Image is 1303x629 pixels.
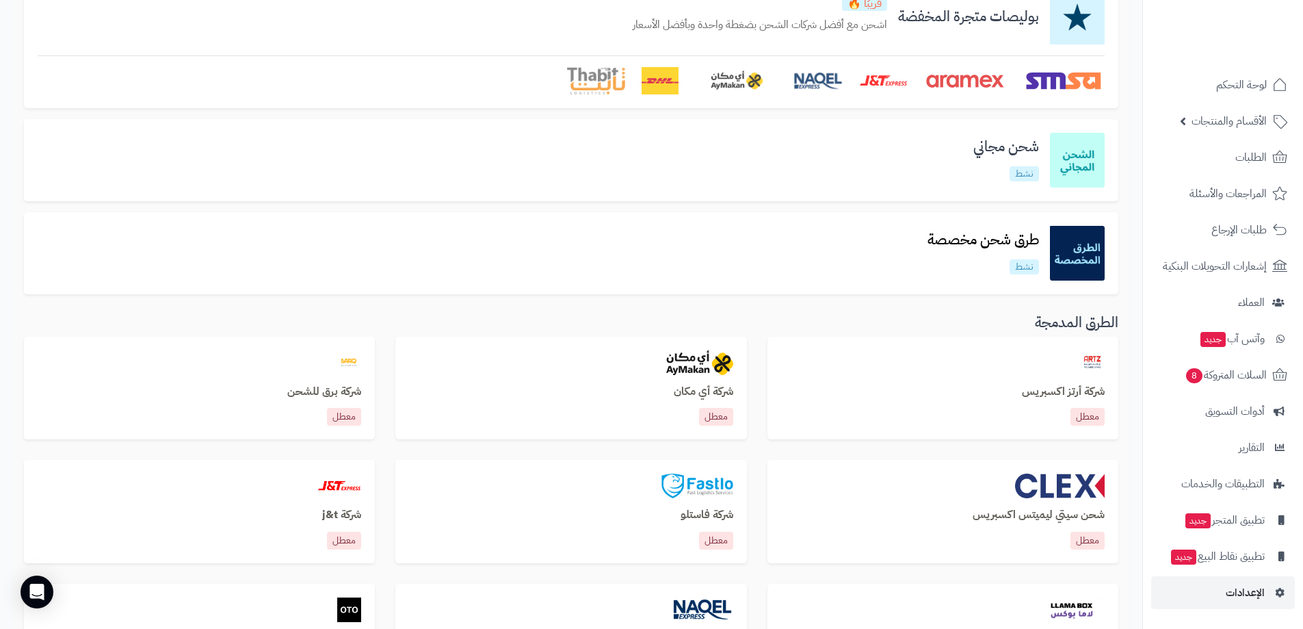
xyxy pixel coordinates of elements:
[633,17,887,33] p: اشحن مع أفضل شركات الشحن بضغطة واحدة وبأفضل الأسعار
[962,139,1050,181] a: شحن مجانينشط
[887,9,1050,25] h3: بوليصات متجرة المخفضة
[781,386,1105,398] h3: شركة أرتز اكسبريس
[1239,438,1265,457] span: التقارير
[781,509,1105,522] h3: شحن سيتي ليميتس اكسبريس
[567,67,625,94] img: Thabit
[337,350,361,375] img: barq
[1186,368,1202,383] span: 8
[1151,576,1295,609] a: الإعدادات
[917,232,1050,274] a: طرق شحن مخصصةنشط
[1070,408,1105,426] p: معطل
[642,67,678,94] img: DHL
[24,460,375,563] a: jtشركة j&tمعطل
[1023,67,1105,94] img: SMSA
[1163,257,1267,276] span: إشعارات التحويلات البنكية
[1151,68,1295,101] a: لوحة التحكم
[1151,395,1295,428] a: أدوات التسويق
[1185,513,1211,528] span: جديد
[1210,36,1290,65] img: logo-2.png
[859,67,908,94] img: J&T Express
[1010,166,1039,181] p: نشط
[1010,259,1039,274] p: نشط
[1151,359,1295,391] a: السلات المتروكة8
[1151,322,1295,355] a: وآتس آبجديد
[327,532,361,550] p: معطل
[767,460,1118,563] a: clexشحن سيتي ليميتس اكسبريسمعطل
[21,576,53,608] div: Open Intercom Messenger
[767,337,1118,440] a: artzexpressشركة أرتز اكسبريسمعطل
[699,532,733,550] p: معطل
[781,598,1105,622] a: llamabox
[395,337,746,440] a: aymakanشركة أي مكانمعطل
[1226,583,1265,602] span: الإعدادات
[1171,550,1196,565] span: جديد
[661,474,733,498] img: fastlo
[793,67,843,94] img: Naqel
[24,315,1118,331] h3: الطرق المدمجة
[1151,504,1295,537] a: تطبيق المتجرجديد
[317,474,361,498] img: jt
[1235,148,1267,167] span: الطلبات
[1199,329,1265,348] span: وآتس آب
[666,350,733,375] img: aymakan
[327,408,361,426] p: معطل
[1170,547,1265,566] span: تطبيق نقاط البيع
[1080,350,1105,375] img: artzexpress
[1070,532,1105,550] p: معطل
[1151,214,1295,246] a: طلبات الإرجاع
[1151,250,1295,283] a: إشعارات التحويلات البنكية
[1205,402,1265,421] span: أدوات التسويق
[917,232,1050,248] h3: طرق شحن مخصصة
[395,460,746,563] a: fastloشركة فاستلومعطل
[1192,112,1267,131] span: الأقسام والمنتجات
[1211,220,1267,240] span: طلبات الإرجاع
[1015,474,1105,498] img: clex
[924,67,1006,94] img: Aramex
[1216,75,1267,94] span: لوحة التحكم
[1184,511,1265,530] span: تطبيق المتجر
[699,408,733,426] p: معطل
[1185,365,1267,385] span: السلات المتروكة
[1181,474,1265,493] span: التطبيقات والخدمات
[1200,332,1226,347] span: جديد
[1151,431,1295,464] a: التقارير
[695,67,777,94] img: AyMakan
[38,386,361,398] h3: شركة برق للشحن
[1151,177,1295,210] a: المراجعات والأسئلة
[1189,184,1267,203] span: المراجعات والأسئلة
[1151,467,1295,500] a: التطبيقات والخدمات
[1151,540,1295,573] a: تطبيق نقاط البيعجديد
[1151,286,1295,319] a: العملاء
[337,598,362,622] img: oto
[1151,141,1295,174] a: الطلبات
[38,509,361,522] h3: شركة j&t
[409,509,733,522] h3: شركة فاستلو
[1238,293,1265,312] span: العملاء
[1040,598,1105,622] img: llamabox
[24,337,375,440] a: barqشركة برق للشحنمعطل
[962,139,1050,155] h3: شحن مجاني
[409,386,733,398] h3: شركة أي مكان
[672,598,733,622] img: naqel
